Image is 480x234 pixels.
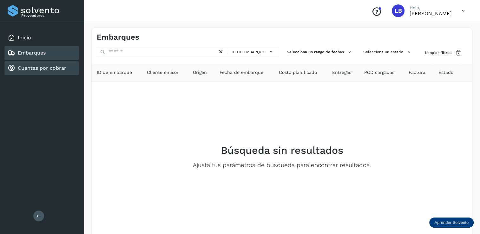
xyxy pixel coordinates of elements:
span: Cliente emisor [147,69,179,76]
span: ID de embarque [97,69,132,76]
h4: Embarques [97,33,139,42]
p: Ajusta tus parámetros de búsqueda para encontrar resultados. [193,162,371,169]
span: Limpiar filtros [425,50,451,55]
div: Cuentas por cobrar [4,61,79,75]
span: Estado [438,69,453,76]
button: Selecciona un rango de fechas [284,47,356,57]
button: Selecciona un estado [361,47,415,57]
a: Cuentas por cobrar [18,65,66,71]
a: Inicio [18,35,31,41]
a: Embarques [18,50,46,56]
span: Entregas [332,69,351,76]
span: Factura [409,69,425,76]
div: Inicio [4,31,79,45]
div: Embarques [4,46,79,60]
button: ID de embarque [230,47,276,56]
span: ID de embarque [232,49,265,55]
span: Fecha de embarque [220,69,263,76]
span: Costo planificado [279,69,317,76]
p: Hola, [410,5,452,10]
p: Proveedores [21,13,76,18]
span: POD cargadas [364,69,394,76]
p: Leticia Bolaños Serrano [410,10,452,16]
p: Aprender Solvento [434,220,469,225]
div: Aprender Solvento [429,218,474,228]
span: Origen [193,69,207,76]
h2: Búsqueda sin resultados [221,144,343,156]
button: Limpiar filtros [420,47,467,59]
